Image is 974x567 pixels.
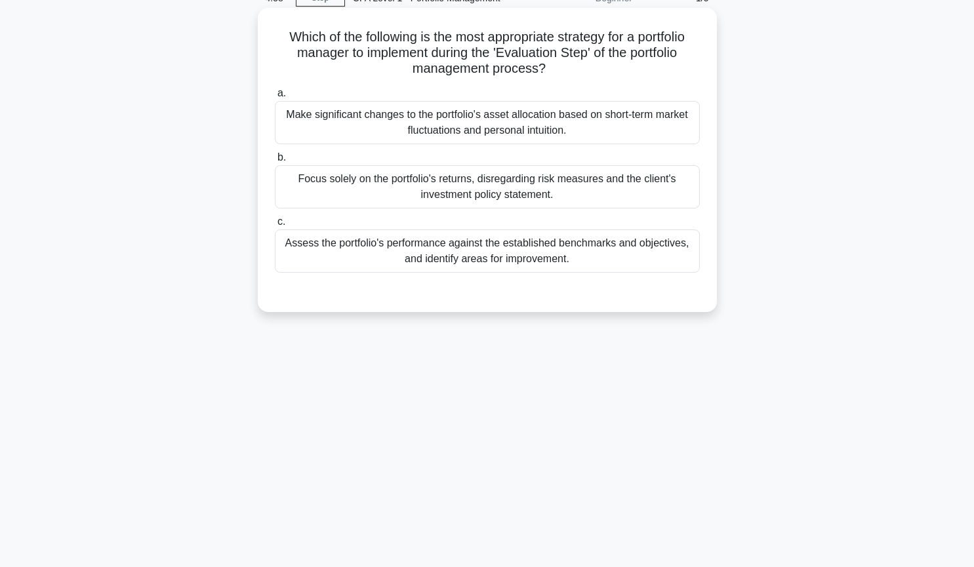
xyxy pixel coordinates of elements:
div: Make significant changes to the portfolio's asset allocation based on short-term market fluctuati... [275,101,700,144]
div: Assess the portfolio's performance against the established benchmarks and objectives, and identif... [275,229,700,273]
span: c. [277,216,285,227]
span: a. [277,87,286,98]
span: b. [277,151,286,163]
h5: Which of the following is the most appropriate strategy for a portfolio manager to implement duri... [274,29,701,77]
div: Focus solely on the portfolio's returns, disregarding risk measures and the client's investment p... [275,165,700,208]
